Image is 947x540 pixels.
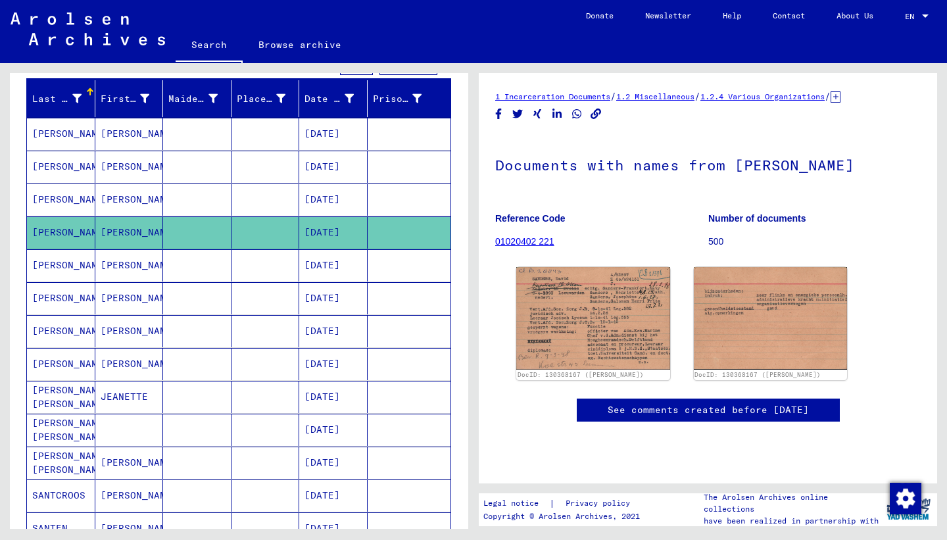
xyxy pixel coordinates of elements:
a: Privacy policy [555,497,646,510]
a: 1.2 Miscellaneous [616,91,694,101]
mat-cell: [DATE] [299,118,368,150]
a: Legal notice [483,497,549,510]
mat-cell: [DATE] [299,184,368,216]
mat-cell: [PERSON_NAME] [95,216,164,249]
mat-cell: [PERSON_NAME] [95,118,164,150]
mat-cell: [PERSON_NAME] [27,348,95,380]
mat-cell: [DATE] [299,249,368,282]
mat-cell: [DATE] [299,414,368,446]
div: Maiden Name [168,88,234,109]
mat-cell: [DATE] [299,479,368,512]
mat-cell: [PERSON_NAME] [95,249,164,282]
mat-header-cell: Place of Birth [231,80,300,117]
mat-cell: [DATE] [299,447,368,479]
p: have been realized in partnership with [704,515,880,527]
mat-cell: [DATE] [299,151,368,183]
mat-cell: [DATE] [299,216,368,249]
mat-cell: [PERSON_NAME] [27,249,95,282]
div: | [483,497,646,510]
span: / [694,90,700,102]
img: 002.jpg [694,267,848,369]
mat-header-cell: First Name [95,80,164,117]
mat-header-cell: Date of Birth [299,80,368,117]
a: 1 Incarceration Documents [495,91,610,101]
a: DocID: 130368167 ([PERSON_NAME]) [518,371,644,378]
a: Browse archive [243,29,357,61]
p: Copyright © Arolsen Archives, 2021 [483,510,646,522]
mat-cell: [PERSON_NAME] [95,348,164,380]
a: Search [176,29,243,63]
mat-cell: [PERSON_NAME] [95,282,164,314]
span: / [825,90,831,102]
mat-cell: [PERSON_NAME] [27,282,95,314]
span: EN [905,12,919,21]
mat-cell: [PERSON_NAME] [95,447,164,479]
div: Last Name [32,88,98,109]
mat-cell: [PERSON_NAME] [27,315,95,347]
b: Reference Code [495,213,566,224]
mat-cell: [DATE] [299,381,368,413]
mat-header-cell: Last Name [27,80,95,117]
a: 01020402 221 [495,236,554,247]
mat-cell: [PERSON_NAME] [PERSON_NAME] [27,447,95,479]
mat-cell: [PERSON_NAME] [27,184,95,216]
mat-cell: [PERSON_NAME] [PERSON_NAME] [27,414,95,446]
div: Prisoner # [373,92,422,106]
mat-cell: JEANETTE [95,381,164,413]
p: 500 [708,235,921,249]
mat-cell: [DATE] [299,315,368,347]
mat-cell: [PERSON_NAME] [95,151,164,183]
div: Place of Birth [237,92,286,106]
a: DocID: 130368167 ([PERSON_NAME]) [694,371,821,378]
mat-cell: [PERSON_NAME] [95,479,164,512]
div: Prisoner # [373,88,439,109]
img: Arolsen_neg.svg [11,12,165,45]
mat-cell: [PERSON_NAME] [27,151,95,183]
button: Share on WhatsApp [570,106,584,122]
button: Share on LinkedIn [550,106,564,122]
a: See comments created before [DATE] [608,403,809,417]
div: Place of Birth [237,88,303,109]
a: 1.2.4 Various Organizations [700,91,825,101]
img: Change consent [890,483,921,514]
div: Date of Birth [304,88,370,109]
div: First Name [101,88,166,109]
button: Share on Xing [531,106,545,122]
button: Share on Facebook [492,106,506,122]
div: First Name [101,92,150,106]
span: / [610,90,616,102]
div: Date of Birth [304,92,354,106]
button: Share on Twitter [511,106,525,122]
mat-cell: [DATE] [299,282,368,314]
div: Maiden Name [168,92,218,106]
img: 001.jpg [516,267,670,369]
mat-cell: [PERSON_NAME] [95,315,164,347]
mat-cell: [PERSON_NAME] [95,184,164,216]
mat-cell: [PERSON_NAME] [27,216,95,249]
b: Number of documents [708,213,806,224]
img: yv_logo.png [884,493,933,526]
mat-cell: [PERSON_NAME] [PERSON_NAME] [27,381,95,413]
mat-header-cell: Maiden Name [163,80,231,117]
div: Last Name [32,92,82,106]
p: The Arolsen Archives online collections [704,491,880,515]
mat-header-cell: Prisoner # [368,80,451,117]
mat-cell: SANTCROOS [27,479,95,512]
button: Copy link [589,106,603,122]
mat-cell: [DATE] [299,348,368,380]
mat-cell: [PERSON_NAME] [27,118,95,150]
h1: Documents with names from [PERSON_NAME] [495,135,921,193]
